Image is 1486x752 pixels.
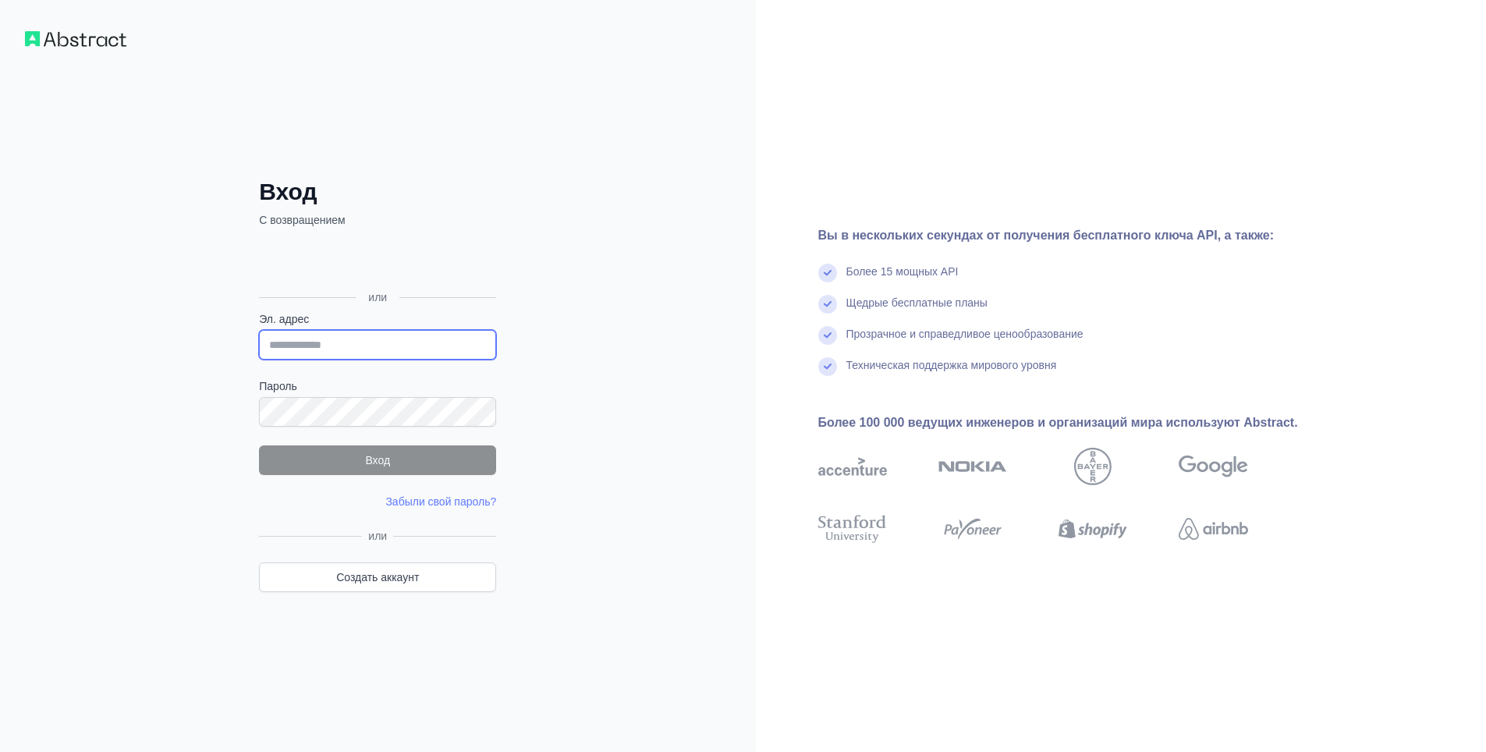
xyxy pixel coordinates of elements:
[259,562,496,592] a: Создать аккаунт
[818,264,837,282] img: отметьте галочкой
[818,326,837,345] img: отметьте галочкой
[368,291,387,303] ya-tr-span: или
[846,296,988,309] ya-tr-span: Щедрые бесплатные планы
[846,359,1057,371] ya-tr-span: Техническая поддержка мирового уровня
[385,495,496,508] a: Забыли свой пароль?
[251,245,501,279] iframe: Кнопка «Войти с помощью аккаунта Google»
[846,265,959,278] ya-tr-span: Более 15 мощных API
[938,512,1007,546] img: платежный агент
[1179,512,1247,546] img: airbnb
[259,380,297,392] ya-tr-span: Пароль
[25,31,126,47] img: Рабочий процесс
[259,445,496,475] button: Вход
[818,357,837,376] img: отметьте галочкой
[259,214,345,226] ya-tr-span: С возвращением
[259,179,317,204] ya-tr-span: Вход
[818,416,1298,429] ya-tr-span: Более 100 000 ведущих инженеров и организаций мира используют Abstract.
[818,512,887,546] img: стэнфордский университет
[818,295,837,314] img: отметьте галочкой
[938,448,1007,485] img: nokia
[1059,512,1127,546] img: Shopify
[818,229,1275,242] ya-tr-span: Вы в нескольких секундах от получения бесплатного ключа API, а также:
[818,448,887,485] img: акцентировать
[362,528,393,544] span: или
[1074,448,1112,485] img: байер
[1179,448,1247,485] img: Google
[259,313,309,325] ya-tr-span: Эл. адрес
[846,328,1083,340] ya-tr-span: Прозрачное и справедливое ценообразование
[336,569,419,585] ya-tr-span: Создать аккаунт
